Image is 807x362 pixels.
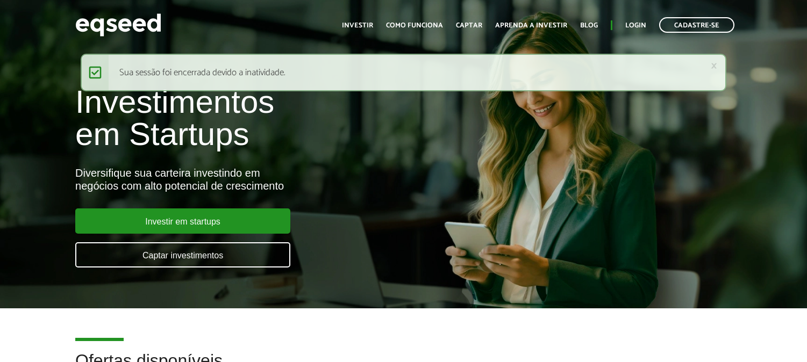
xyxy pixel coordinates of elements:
[75,86,463,150] h1: Investimentos em Startups
[75,208,290,234] a: Investir em startups
[81,54,726,91] div: Sua sessão foi encerrada devido a inatividade.
[659,17,734,33] a: Cadastre-se
[495,22,567,29] a: Aprenda a investir
[386,22,443,29] a: Como funciona
[711,60,717,71] a: ×
[75,11,161,39] img: EqSeed
[75,166,463,192] div: Diversifique sua carteira investindo em negócios com alto potencial de crescimento
[456,22,482,29] a: Captar
[580,22,598,29] a: Blog
[75,242,290,267] a: Captar investimentos
[625,22,646,29] a: Login
[342,22,373,29] a: Investir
